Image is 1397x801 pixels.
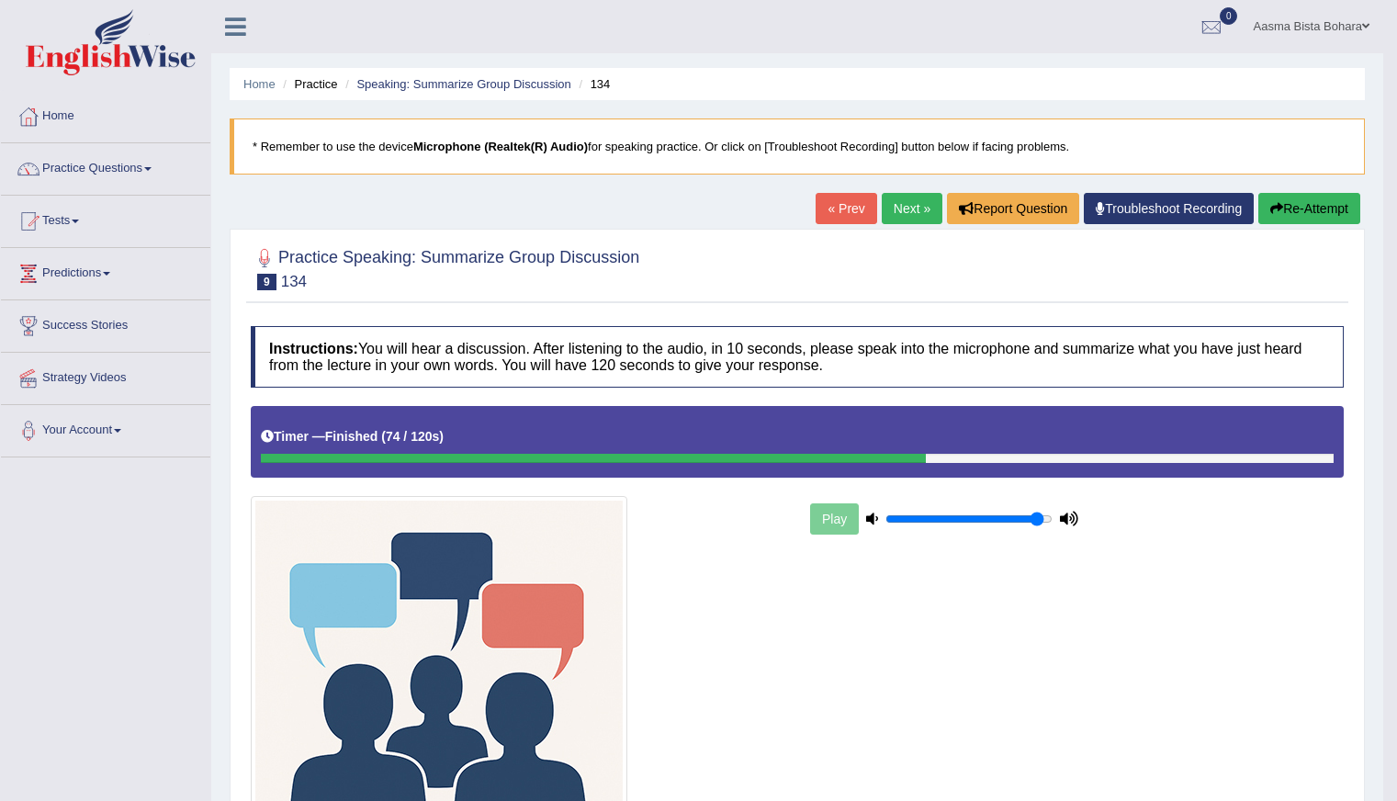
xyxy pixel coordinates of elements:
[251,244,639,290] h2: Practice Speaking: Summarize Group Discussion
[1,248,210,294] a: Predictions
[574,75,610,93] li: 134
[1220,7,1238,25] span: 0
[381,429,386,444] b: (
[1,196,210,242] a: Tests
[278,75,337,93] li: Practice
[439,429,444,444] b: )
[243,77,276,91] a: Home
[251,326,1344,388] h4: You will hear a discussion. After listening to the audio, in 10 seconds, please speak into the mi...
[269,341,358,356] b: Instructions:
[413,140,588,153] b: Microphone (Realtek(R) Audio)
[386,429,439,444] b: 74 / 120s
[816,193,876,224] a: « Prev
[1258,193,1360,224] button: Re-Attempt
[257,274,276,290] span: 9
[261,430,444,444] h5: Timer —
[1,353,210,399] a: Strategy Videos
[947,193,1079,224] button: Report Question
[281,273,307,290] small: 134
[325,429,378,444] b: Finished
[230,118,1365,175] blockquote: * Remember to use the device for speaking practice. Or click on [Troubleshoot Recording] button b...
[1,300,210,346] a: Success Stories
[882,193,942,224] a: Next »
[1,405,210,451] a: Your Account
[1084,193,1254,224] a: Troubleshoot Recording
[1,143,210,189] a: Practice Questions
[356,77,570,91] a: Speaking: Summarize Group Discussion
[1,91,210,137] a: Home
